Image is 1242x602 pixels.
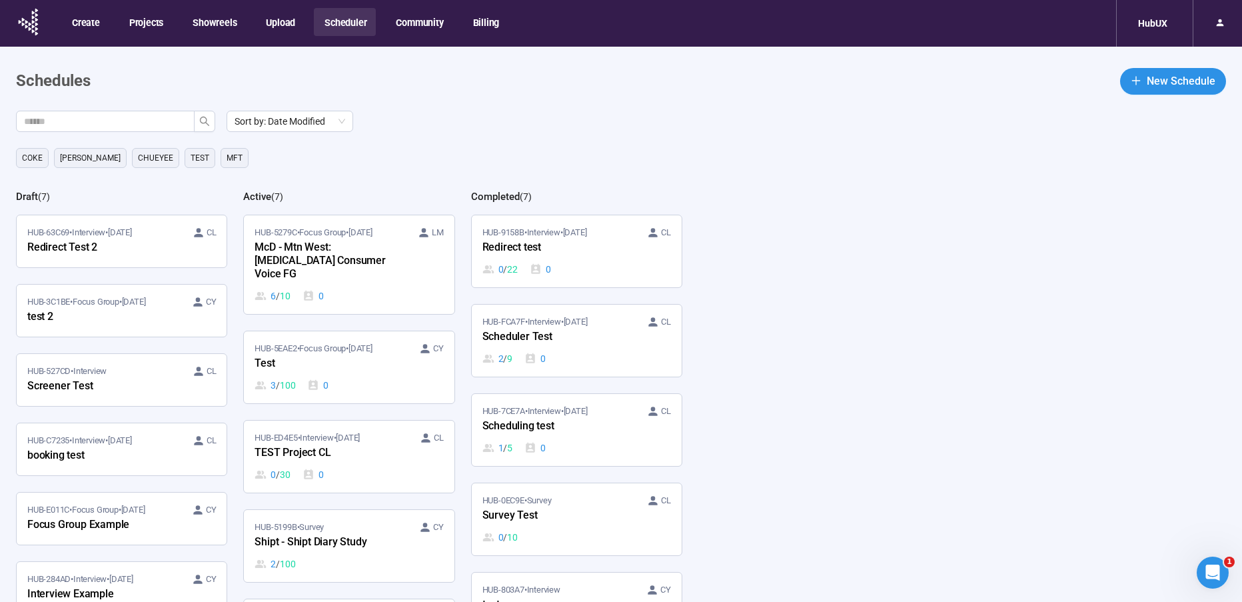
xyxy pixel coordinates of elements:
[27,295,145,309] span: HUB-3C1BE • Focus Group •
[660,583,671,597] span: CY
[303,467,324,482] div: 0
[244,215,454,314] a: HUB-5279C•Focus Group•[DATE] LMMcD - Mtn West: [MEDICAL_DATA] Consumer Voice FG6 / 100
[503,530,507,545] span: /
[280,557,295,571] span: 100
[16,69,91,94] h1: Schedules
[471,191,520,203] h2: Completed
[482,418,629,435] div: Scheduling test
[227,151,243,165] span: MFT
[255,289,290,303] div: 6
[433,342,444,355] span: CY
[16,191,38,203] h2: Draft
[235,111,345,131] span: Sort by: Date Modified
[280,289,291,303] span: 10
[138,151,173,165] span: Chueyee
[432,226,444,239] span: LM
[482,441,512,455] div: 1
[244,421,454,493] a: HUB-ED4E5•Interview•[DATE] CLTEST Project CL0 / 300
[472,394,682,466] a: HUB-7CE7A•Interview•[DATE] CLScheduling test1 / 50
[482,239,629,257] div: Redirect test
[255,378,295,393] div: 3
[119,8,173,36] button: Projects
[255,342,372,355] span: HUB-5EAE2 • Focus Group •
[255,534,401,551] div: Shipt - Shipt Diary Study
[27,434,132,447] span: HUB-C7235 • Interview •
[524,441,546,455] div: 0
[255,431,360,445] span: HUB-ED4E5 • Interview •
[348,227,372,237] time: [DATE]
[255,557,295,571] div: 2
[17,423,227,475] a: HUB-C7235•Interview•[DATE] CLbooking test
[27,503,145,517] span: HUB-E011C • Focus Group •
[244,331,454,403] a: HUB-5EAE2•Focus Group•[DATE] CYTest3 / 1000
[255,8,305,36] button: Upload
[121,505,145,515] time: [DATE]
[1131,75,1141,86] span: plus
[661,494,671,507] span: CL
[280,378,295,393] span: 100
[17,215,227,267] a: HUB-63C69•Interview•[DATE] CLRedirect Test 2
[199,116,210,127] span: search
[194,111,215,132] button: search
[564,317,588,327] time: [DATE]
[661,226,671,239] span: CL
[276,467,280,482] span: /
[255,467,290,482] div: 0
[385,8,452,36] button: Community
[276,378,280,393] span: /
[17,493,227,545] a: HUB-E011C•Focus Group•[DATE] CYFocus Group Example
[243,191,271,203] h2: Active
[661,315,671,329] span: CL
[530,262,551,277] div: 0
[206,503,217,517] span: CY
[482,262,518,277] div: 0
[255,239,401,283] div: McD - Mtn West: [MEDICAL_DATA] Consumer Voice FG
[17,354,227,406] a: HUB-527CD•Interview CLScreener Test
[27,239,174,257] div: Redirect Test 2
[22,151,43,165] span: Coke
[564,406,588,416] time: [DATE]
[433,521,444,534] span: CY
[307,378,328,393] div: 0
[61,8,109,36] button: Create
[122,297,146,307] time: [DATE]
[255,521,324,534] span: HUB-5199B • Survey
[27,309,174,326] div: test 2
[207,226,217,239] span: CL
[255,226,372,239] span: HUB-5279C • Focus Group •
[507,351,512,366] span: 9
[255,355,401,373] div: Test
[482,226,587,239] span: HUB-9158B • Interview •
[472,483,682,555] a: HUB-0EC9E•Survey CLSurvey Test0 / 10
[314,8,376,36] button: Scheduler
[482,530,518,545] div: 0
[661,405,671,418] span: CL
[503,262,507,277] span: /
[482,405,588,418] span: HUB-7CE7A • Interview •
[348,343,372,353] time: [DATE]
[524,351,546,366] div: 0
[255,445,401,462] div: TEST Project CL
[1147,73,1215,89] span: New Schedule
[182,8,246,36] button: Showreels
[1224,557,1235,567] span: 1
[207,434,217,447] span: CL
[336,433,360,443] time: [DATE]
[109,574,133,584] time: [DATE]
[507,441,512,455] span: 5
[27,226,132,239] span: HUB-63C69 • Interview •
[27,378,174,395] div: Screener Test
[276,557,280,571] span: /
[276,289,280,303] span: /
[271,191,283,202] span: ( 7 )
[27,447,174,465] div: booking test
[27,517,174,534] div: Focus Group Example
[1120,68,1226,95] button: plusNew Schedule
[563,227,587,237] time: [DATE]
[482,583,560,597] span: HUB-803A7 • Interview
[472,215,682,287] a: HUB-9158B•Interview•[DATE] CLRedirect test0 / 220
[108,435,132,445] time: [DATE]
[472,305,682,377] a: HUB-FCA7F•Interview•[DATE] CLScheduler Test2 / 90
[482,507,629,525] div: Survey Test
[206,295,217,309] span: CY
